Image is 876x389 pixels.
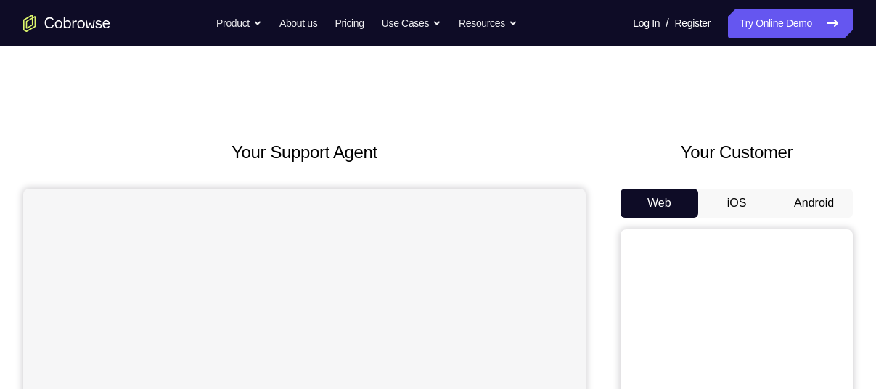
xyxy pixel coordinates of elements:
[633,9,660,38] a: Log In
[23,139,586,165] h2: Your Support Agent
[621,139,853,165] h2: Your Customer
[335,9,364,38] a: Pricing
[728,9,853,38] a: Try Online Demo
[216,9,262,38] button: Product
[698,189,776,218] button: iOS
[23,15,110,32] a: Go to the home page
[621,189,698,218] button: Web
[382,9,441,38] button: Use Cases
[459,9,517,38] button: Resources
[666,15,668,32] span: /
[775,189,853,218] button: Android
[675,9,711,38] a: Register
[279,9,317,38] a: About us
